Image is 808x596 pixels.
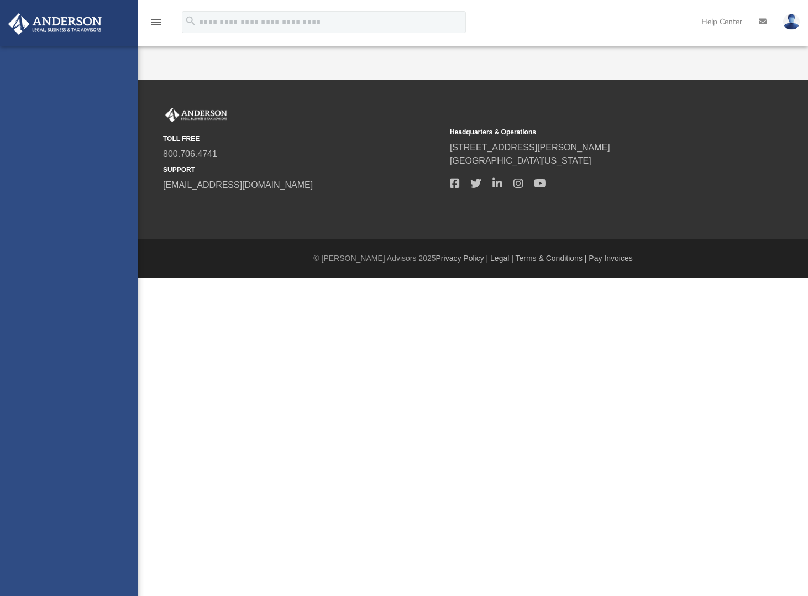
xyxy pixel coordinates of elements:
[450,143,610,152] a: [STREET_ADDRESS][PERSON_NAME]
[163,149,217,159] a: 800.706.4741
[450,127,729,137] small: Headquarters & Operations
[516,254,587,263] a: Terms & Conditions |
[490,254,513,263] a: Legal |
[5,13,105,35] img: Anderson Advisors Platinum Portal
[163,180,313,190] a: [EMAIL_ADDRESS][DOMAIN_NAME]
[185,15,197,27] i: search
[163,134,442,144] small: TOLL FREE
[450,156,591,165] a: [GEOGRAPHIC_DATA][US_STATE]
[589,254,632,263] a: Pay Invoices
[163,108,229,122] img: Anderson Advisors Platinum Portal
[436,254,489,263] a: Privacy Policy |
[149,15,162,29] i: menu
[163,165,442,175] small: SUPPORT
[783,14,800,30] img: User Pic
[149,21,162,29] a: menu
[138,253,808,264] div: © [PERSON_NAME] Advisors 2025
